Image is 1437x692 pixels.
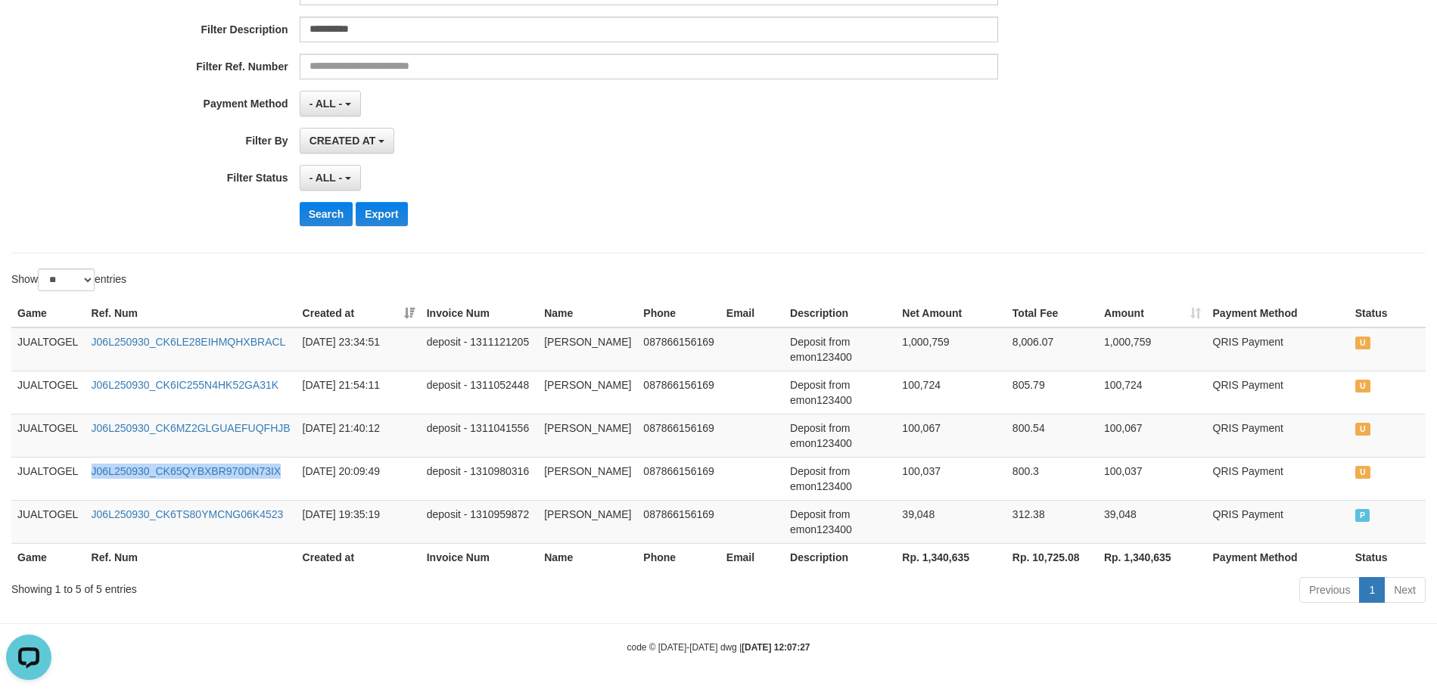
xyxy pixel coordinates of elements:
[1355,466,1370,479] span: UNPAID
[1098,500,1207,543] td: 39,048
[421,371,538,414] td: deposit - 1311052448
[297,543,421,571] th: Created at
[421,500,538,543] td: deposit - 1310959872
[637,327,720,371] td: 087866156169
[896,327,1006,371] td: 1,000,759
[1207,371,1349,414] td: QRIS Payment
[1098,299,1207,327] th: Amount: activate to sort column ascending
[1006,500,1098,543] td: 312.38
[896,371,1006,414] td: 100,724
[1006,414,1098,457] td: 800.54
[1006,457,1098,500] td: 800.3
[720,299,784,327] th: Email
[1355,423,1370,436] span: UNPAID
[896,543,1006,571] th: Rp. 1,340,635
[896,414,1006,457] td: 100,067
[637,457,720,500] td: 087866156169
[11,299,86,327] th: Game
[637,500,720,543] td: 087866156169
[11,327,86,371] td: JUALTOGEL
[309,135,376,147] span: CREATED AT
[1355,337,1370,349] span: UNPAID
[38,268,95,291] select: Showentries
[11,268,126,291] label: Show entries
[538,299,637,327] th: Name
[92,465,281,477] a: J06L250930_CK65QYBXBR970DN73IX
[637,414,720,457] td: 087866156169
[421,543,538,571] th: Invoice Num
[297,299,421,327] th: Created at: activate to sort column ascending
[1207,500,1349,543] td: QRIS Payment
[784,414,896,457] td: Deposit from emon123400
[538,457,637,500] td: [PERSON_NAME]
[1299,577,1360,603] a: Previous
[538,414,637,457] td: [PERSON_NAME]
[1349,299,1426,327] th: Status
[1098,414,1207,457] td: 100,067
[92,379,279,391] a: J06L250930_CK6IC255N4HK52GA31K
[11,457,86,500] td: JUALTOGEL
[784,500,896,543] td: Deposit from emon123400
[309,172,343,184] span: - ALL -
[309,98,343,110] span: - ALL -
[297,414,421,457] td: [DATE] 21:40:12
[637,543,720,571] th: Phone
[1098,327,1207,371] td: 1,000,759
[1355,509,1370,522] span: PAID
[297,327,421,371] td: [DATE] 23:34:51
[300,128,395,154] button: CREATED AT
[11,371,86,414] td: JUALTOGEL
[1098,457,1207,500] td: 100,037
[538,327,637,371] td: [PERSON_NAME]
[538,371,637,414] td: [PERSON_NAME]
[1384,577,1426,603] a: Next
[11,576,587,597] div: Showing 1 to 5 of 5 entries
[1098,543,1207,571] th: Rp. 1,340,635
[1098,371,1207,414] td: 100,724
[11,543,86,571] th: Game
[86,543,297,571] th: Ref. Num
[297,457,421,500] td: [DATE] 20:09:49
[6,6,51,51] button: Open LiveChat chat widget
[11,414,86,457] td: JUALTOGEL
[742,642,810,653] strong: [DATE] 12:07:27
[1006,327,1098,371] td: 8,006.07
[1006,299,1098,327] th: Total Fee
[720,543,784,571] th: Email
[421,457,538,500] td: deposit - 1310980316
[1355,380,1370,393] span: UNPAID
[637,371,720,414] td: 087866156169
[356,202,407,226] button: Export
[1349,543,1426,571] th: Status
[896,457,1006,500] td: 100,037
[297,371,421,414] td: [DATE] 21:54:11
[92,336,286,348] a: J06L250930_CK6LE28EIHMQHXBRACL
[92,422,291,434] a: J06L250930_CK6MZ2GLGUAEFUQFHJB
[1006,543,1098,571] th: Rp. 10,725.08
[421,327,538,371] td: deposit - 1311121205
[1207,414,1349,457] td: QRIS Payment
[896,500,1006,543] td: 39,048
[627,642,810,653] small: code © [DATE]-[DATE] dwg |
[637,299,720,327] th: Phone
[1207,457,1349,500] td: QRIS Payment
[1359,577,1385,603] a: 1
[1207,299,1349,327] th: Payment Method
[784,371,896,414] td: Deposit from emon123400
[784,327,896,371] td: Deposit from emon123400
[421,414,538,457] td: deposit - 1311041556
[896,299,1006,327] th: Net Amount
[300,165,361,191] button: - ALL -
[11,500,86,543] td: JUALTOGEL
[421,299,538,327] th: Invoice Num
[538,543,637,571] th: Name
[1207,327,1349,371] td: QRIS Payment
[1207,543,1349,571] th: Payment Method
[297,500,421,543] td: [DATE] 19:35:19
[300,202,353,226] button: Search
[538,500,637,543] td: [PERSON_NAME]
[784,299,896,327] th: Description
[92,508,284,520] a: J06L250930_CK6TS80YMCNG06K4523
[784,457,896,500] td: Deposit from emon123400
[1006,371,1098,414] td: 805.79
